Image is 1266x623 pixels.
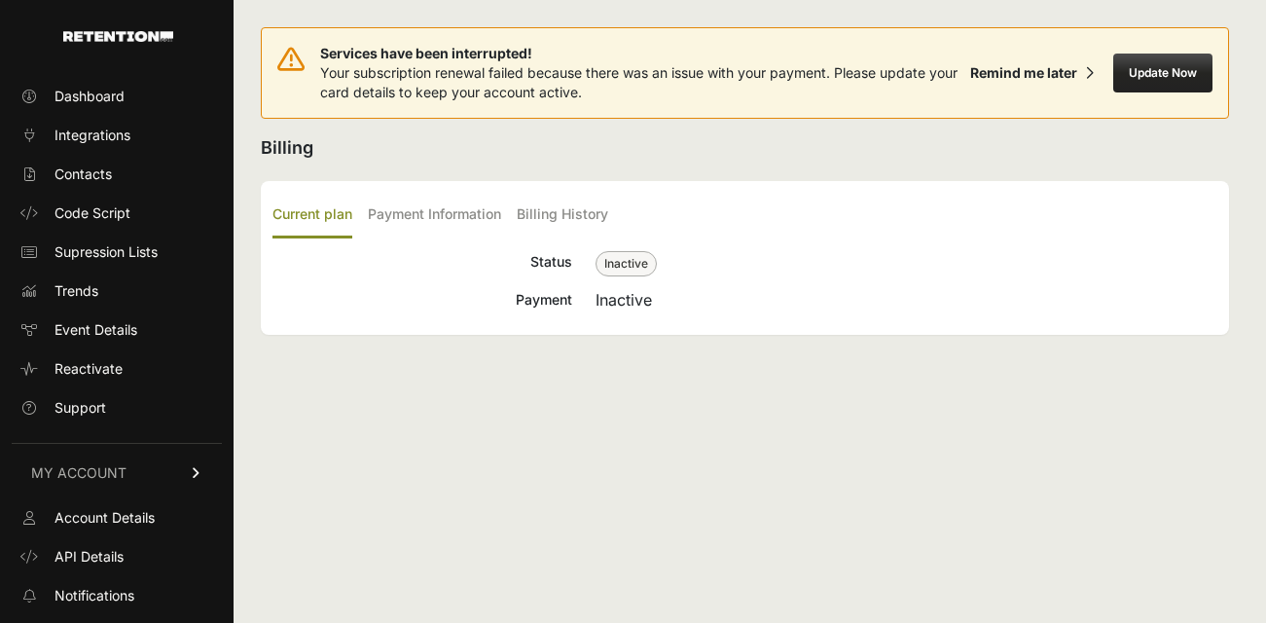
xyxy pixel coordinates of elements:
a: Reactivate [12,353,222,385]
div: Inactive [596,288,1217,311]
span: API Details [54,547,124,567]
label: Billing History [517,193,608,238]
button: Remind me later [962,55,1102,91]
a: Event Details [12,314,222,346]
div: Payment [272,288,572,311]
span: Supression Lists [54,242,158,262]
label: Payment Information [368,193,501,238]
span: Inactive [596,251,657,276]
button: Update Now [1113,54,1212,92]
span: Code Script [54,203,130,223]
a: Integrations [12,120,222,151]
span: Dashboard [54,87,125,106]
a: Code Script [12,198,222,229]
a: API Details [12,541,222,572]
div: Status [272,250,572,276]
a: Support [12,392,222,423]
label: Current plan [272,193,352,238]
span: Trends [54,281,98,301]
span: MY ACCOUNT [31,463,127,483]
a: MY ACCOUNT [12,443,222,502]
a: Trends [12,275,222,307]
span: Notifications [54,586,134,605]
img: Retention.com [63,31,173,42]
span: Integrations [54,126,130,145]
h2: Billing [261,134,1229,162]
span: Reactivate [54,359,123,379]
span: Contacts [54,165,112,184]
div: Remind me later [970,63,1077,83]
a: Contacts [12,159,222,190]
span: Services have been interrupted! [320,44,962,63]
span: Your subscription renewal failed because there was an issue with your payment. Please update your... [320,64,958,100]
span: Support [54,398,106,418]
a: Notifications [12,580,222,611]
a: Account Details [12,502,222,533]
span: Account Details [54,508,155,528]
span: Event Details [54,320,137,340]
a: Supression Lists [12,237,222,268]
a: Dashboard [12,81,222,112]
